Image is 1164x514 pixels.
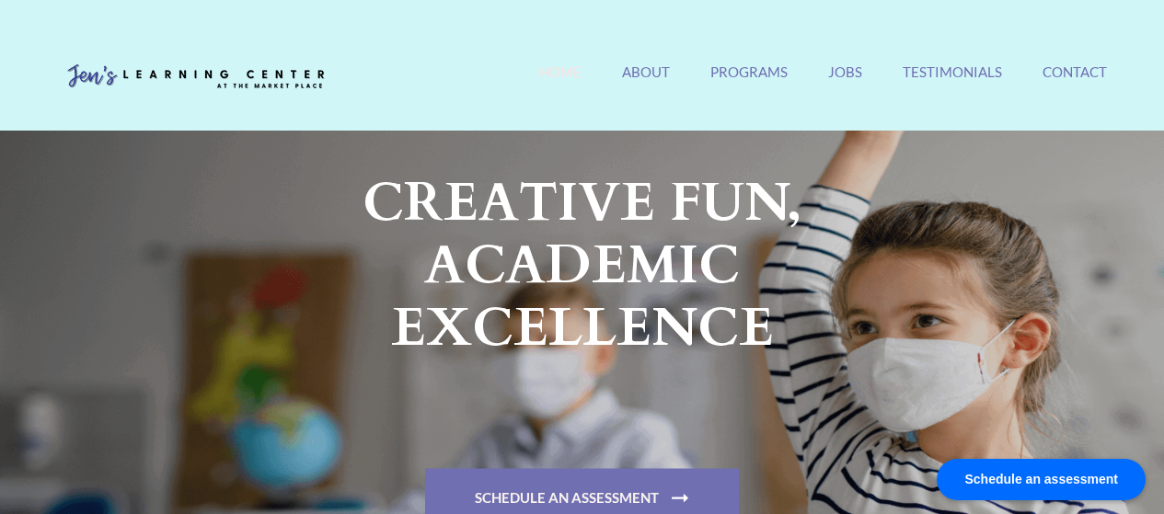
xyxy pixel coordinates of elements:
a: Testimonials [903,63,1002,103]
a: Home [539,63,582,103]
img: Jen's Learning Center Logo Transparent [58,50,334,105]
a: Contact [1043,63,1107,103]
a: Programs [710,63,788,103]
div: Schedule an assessment [937,459,1146,500]
a: About [622,63,670,103]
a: Jobs [828,63,862,103]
